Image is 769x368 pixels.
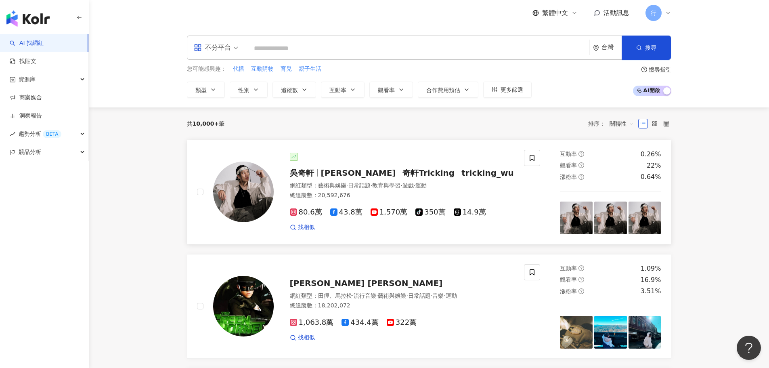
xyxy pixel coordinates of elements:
[187,82,225,98] button: 類型
[461,168,514,178] span: tricking_wu
[378,87,395,93] span: 觀看率
[290,191,515,200] div: 總追蹤數 ： 20,592,676
[251,65,274,74] button: 互動購物
[233,65,245,74] button: 代播
[281,65,292,73] span: 育兒
[6,11,50,27] img: logo
[560,276,577,283] span: 觀看率
[330,208,362,217] span: 43.8萬
[238,87,249,93] span: 性別
[408,292,431,299] span: 日常話題
[629,202,661,234] img: post-image
[593,45,599,51] span: environment
[641,67,647,72] span: question-circle
[371,182,372,189] span: ·
[290,223,315,231] a: 找相似
[446,292,457,299] span: 運動
[272,82,316,98] button: 追蹤數
[560,202,593,234] img: post-image
[622,36,671,60] button: 搜尋
[588,117,638,130] div: 排序：
[406,292,408,299] span: ·
[10,131,15,137] span: rise
[454,208,486,217] span: 14.9萬
[187,120,225,127] div: 共 筆
[298,223,315,231] span: 找相似
[603,9,629,17] span: 活動訊息
[280,65,292,74] button: 育兒
[578,151,584,157] span: question-circle
[594,202,627,234] img: post-image
[298,334,315,342] span: 找相似
[578,288,584,294] span: question-circle
[318,182,346,189] span: 藝術與娛樂
[19,125,61,143] span: 趨勢分析
[542,8,568,17] span: 繁體中文
[19,70,36,88] span: 資源庫
[641,287,661,296] div: 3.51%
[415,182,427,189] span: 運動
[645,44,656,51] span: 搜尋
[641,172,661,181] div: 0.64%
[444,292,445,299] span: ·
[348,182,371,189] span: 日常話題
[290,278,443,288] span: [PERSON_NAME] [PERSON_NAME]
[641,150,661,159] div: 0.26%
[230,82,268,98] button: 性別
[402,168,455,178] span: 奇軒Tricking
[737,336,761,360] iframe: Help Scout Beacon - Open
[321,168,396,178] span: [PERSON_NAME]
[195,87,207,93] span: 類型
[594,316,627,349] img: post-image
[578,174,584,180] span: question-circle
[501,86,523,93] span: 更多篩選
[649,66,671,73] div: 搜尋指引
[378,292,406,299] span: 藝術與娛樂
[10,39,44,47] a: searchAI 找網紅
[369,82,413,98] button: 觀看率
[578,162,584,168] span: question-circle
[298,65,322,74] button: 親子生活
[290,292,515,300] div: 網紅類型 ：
[560,265,577,271] span: 互動率
[483,82,532,98] button: 更多篩選
[10,57,36,65] a: 找貼文
[318,292,352,299] span: 田徑、馬拉松
[641,264,661,273] div: 1.09%
[601,44,622,51] div: 台灣
[641,275,661,284] div: 16.9%
[372,182,400,189] span: 教育與學習
[346,182,348,189] span: ·
[371,208,408,217] span: 1,570萬
[560,151,577,157] span: 互動率
[560,288,577,294] span: 漲粉率
[299,65,321,73] span: 親子生活
[610,117,634,130] span: 關聯性
[194,41,231,54] div: 不分平台
[290,302,515,310] div: 總追蹤數 ： 18,202,072
[194,44,202,52] span: appstore
[402,182,414,189] span: 遊戲
[193,120,219,127] span: 10,000+
[560,316,593,349] img: post-image
[290,168,314,178] span: 吳奇軒
[629,316,661,349] img: post-image
[560,174,577,180] span: 漲粉率
[233,65,244,73] span: 代播
[432,292,444,299] span: 音樂
[19,143,41,161] span: 競品分析
[213,276,274,336] img: KOL Avatar
[352,292,354,299] span: ·
[387,318,417,327] span: 322萬
[290,318,334,327] span: 1,063.8萬
[43,130,61,138] div: BETA
[651,8,656,17] span: 行
[187,140,671,244] a: KOL Avatar吳奇軒[PERSON_NAME]奇軒Trickingtricking_wu網紅類型：藝術與娛樂·日常話題·教育與學習·遊戲·運動總追蹤數：20,592,67680.6萬43....
[560,162,577,168] span: 觀看率
[321,82,365,98] button: 互動率
[426,87,460,93] span: 合作費用預估
[418,82,478,98] button: 合作費用預估
[187,254,671,359] a: KOL Avatar[PERSON_NAME] [PERSON_NAME]網紅類型：田徑、馬拉松·流行音樂·藝術與娛樂·日常話題·音樂·運動總追蹤數：18,202,0721,063.8萬434....
[354,292,376,299] span: 流行音樂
